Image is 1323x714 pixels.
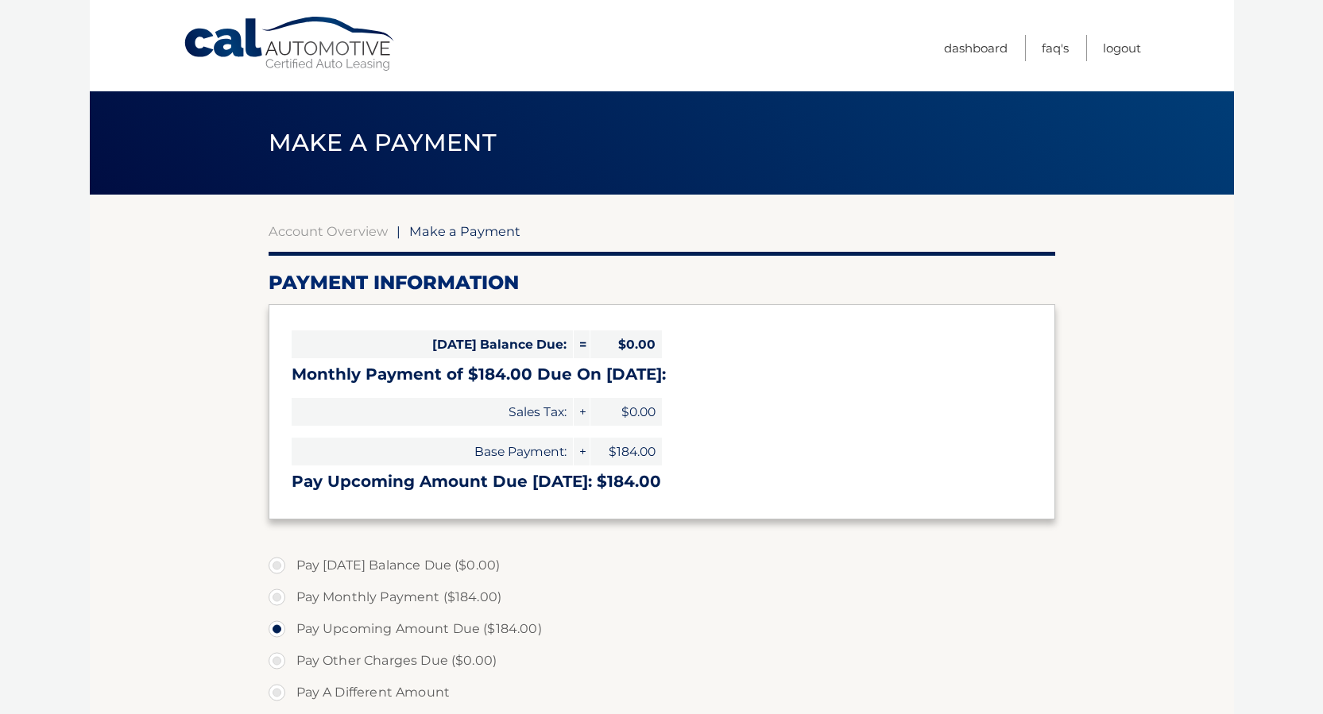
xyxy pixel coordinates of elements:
h3: Pay Upcoming Amount Due [DATE]: $184.00 [292,472,1032,492]
span: $0.00 [590,330,662,358]
label: Pay [DATE] Balance Due ($0.00) [269,550,1055,581]
a: Cal Automotive [183,16,397,72]
label: Pay Other Charges Due ($0.00) [269,645,1055,677]
label: Pay Monthly Payment ($184.00) [269,581,1055,613]
span: = [574,330,590,358]
span: + [574,438,590,465]
span: Sales Tax: [292,398,573,426]
span: Base Payment: [292,438,573,465]
h2: Payment Information [269,271,1055,295]
span: | [397,223,400,239]
span: $184.00 [590,438,662,465]
span: [DATE] Balance Due: [292,330,573,358]
span: + [574,398,590,426]
a: FAQ's [1042,35,1069,61]
span: $0.00 [590,398,662,426]
a: Logout [1103,35,1141,61]
a: Dashboard [944,35,1008,61]
a: Account Overview [269,223,388,239]
span: Make a Payment [409,223,520,239]
label: Pay Upcoming Amount Due ($184.00) [269,613,1055,645]
label: Pay A Different Amount [269,677,1055,708]
h3: Monthly Payment of $184.00 Due On [DATE]: [292,365,1032,384]
span: Make a Payment [269,128,497,157]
